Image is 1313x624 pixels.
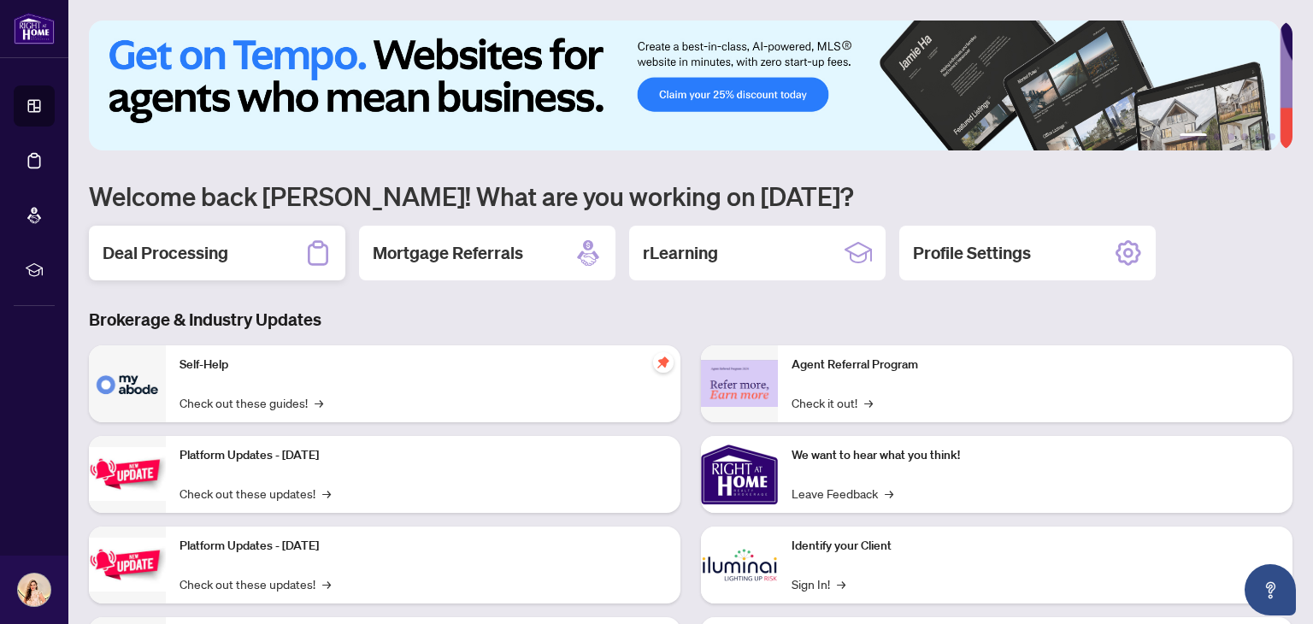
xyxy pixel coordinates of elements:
button: 4 [1241,133,1248,140]
img: Identify your Client [701,527,778,603]
img: Profile Icon [18,574,50,606]
p: Self-Help [180,356,667,374]
span: → [322,484,331,503]
a: Leave Feedback→ [792,484,893,503]
span: → [315,393,323,412]
span: → [322,574,331,593]
img: logo [14,13,55,44]
button: 1 [1180,133,1207,140]
h2: Mortgage Referrals [373,241,523,265]
p: Agent Referral Program [792,356,1279,374]
span: → [885,484,893,503]
h2: Deal Processing [103,241,228,265]
button: 6 [1269,133,1275,140]
img: Self-Help [89,345,166,422]
a: Check out these updates!→ [180,574,331,593]
a: Sign In!→ [792,574,845,593]
span: pushpin [653,352,674,373]
img: Platform Updates - July 21, 2025 [89,447,166,501]
h3: Brokerage & Industry Updates [89,308,1292,332]
p: We want to hear what you think! [792,446,1279,465]
p: Platform Updates - [DATE] [180,537,667,556]
p: Platform Updates - [DATE] [180,446,667,465]
img: Slide 0 [89,21,1280,150]
img: Agent Referral Program [701,360,778,407]
button: Open asap [1245,564,1296,615]
h2: rLearning [643,241,718,265]
button: 5 [1255,133,1262,140]
span: → [837,574,845,593]
button: 2 [1214,133,1221,140]
a: Check out these guides!→ [180,393,323,412]
h2: Profile Settings [913,241,1031,265]
img: Platform Updates - July 8, 2025 [89,538,166,592]
p: Identify your Client [792,537,1279,556]
img: We want to hear what you think! [701,436,778,513]
button: 3 [1228,133,1234,140]
span: → [864,393,873,412]
h1: Welcome back [PERSON_NAME]! What are you working on [DATE]? [89,180,1292,212]
a: Check it out!→ [792,393,873,412]
a: Check out these updates!→ [180,484,331,503]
